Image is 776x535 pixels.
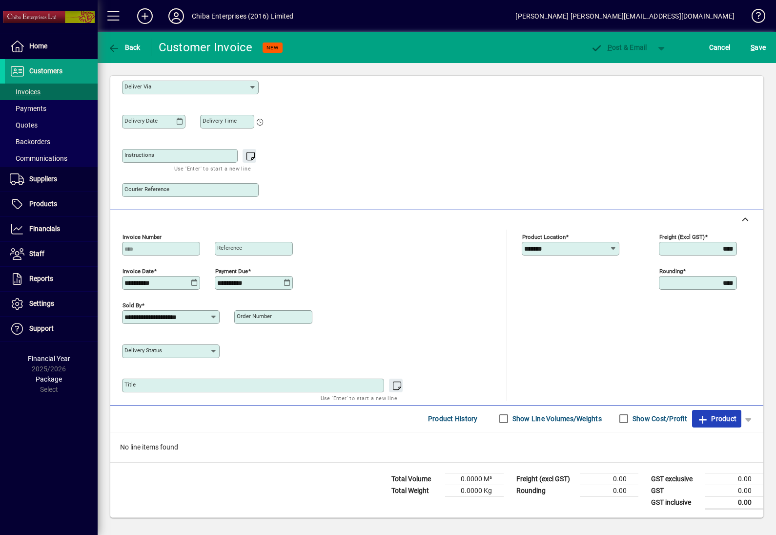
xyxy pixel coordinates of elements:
[124,186,169,193] mat-label: Courier Reference
[161,7,192,25] button: Profile
[445,485,504,496] td: 0.0000 Kg
[659,233,705,240] mat-label: Freight (excl GST)
[5,292,98,316] a: Settings
[10,121,38,129] span: Quotes
[10,138,50,146] span: Backorders
[110,432,763,462] div: No line items found
[580,485,638,496] td: 0.00
[387,473,445,485] td: Total Volume
[29,250,44,257] span: Staff
[709,40,731,55] span: Cancel
[10,88,41,96] span: Invoices
[5,117,98,133] a: Quotes
[5,167,98,192] a: Suppliers
[203,117,237,124] mat-label: Delivery time
[646,496,705,509] td: GST inclusive
[28,355,70,363] span: Financial Year
[123,233,162,240] mat-label: Invoice number
[29,67,62,75] span: Customers
[522,233,566,240] mat-label: Product location
[215,267,248,274] mat-label: Payment due
[124,83,151,90] mat-label: Deliver via
[511,473,580,485] td: Freight (excl GST)
[123,267,154,274] mat-label: Invoice date
[321,392,397,404] mat-hint: Use 'Enter' to start a new line
[124,117,158,124] mat-label: Delivery date
[159,40,253,55] div: Customer Invoice
[586,39,652,56] button: Post & Email
[105,39,143,56] button: Back
[5,150,98,167] a: Communications
[5,192,98,216] a: Products
[29,275,53,282] span: Reports
[692,410,741,428] button: Product
[5,34,98,59] a: Home
[36,375,62,383] span: Package
[5,133,98,150] a: Backorders
[5,217,98,241] a: Financials
[515,8,735,24] div: [PERSON_NAME] [PERSON_NAME][EMAIL_ADDRESS][DOMAIN_NAME]
[751,43,755,51] span: S
[511,485,580,496] td: Rounding
[646,473,705,485] td: GST exclusive
[29,42,47,50] span: Home
[5,267,98,291] a: Reports
[129,7,161,25] button: Add
[751,40,766,55] span: ave
[237,313,272,320] mat-label: Order number
[744,2,764,34] a: Knowledge Base
[646,485,705,496] td: GST
[29,225,60,233] span: Financials
[5,84,98,100] a: Invoices
[124,381,136,388] mat-label: Title
[108,43,141,51] span: Back
[10,105,46,112] span: Payments
[29,300,54,307] span: Settings
[748,39,768,56] button: Save
[5,317,98,341] a: Support
[659,267,683,274] mat-label: Rounding
[424,410,482,428] button: Product History
[98,39,151,56] app-page-header-button: Back
[705,473,763,485] td: 0.00
[124,347,162,354] mat-label: Delivery status
[387,485,445,496] td: Total Weight
[608,43,612,51] span: P
[580,473,638,485] td: 0.00
[697,411,736,427] span: Product
[217,244,242,251] mat-label: Reference
[124,151,154,158] mat-label: Instructions
[174,163,251,174] mat-hint: Use 'Enter' to start a new line
[192,8,294,24] div: Chiba Enterprises (2016) Limited
[591,43,647,51] span: ost & Email
[29,175,57,183] span: Suppliers
[705,485,763,496] td: 0.00
[5,100,98,117] a: Payments
[707,39,733,56] button: Cancel
[29,200,57,208] span: Products
[123,301,142,308] mat-label: Sold by
[705,496,763,509] td: 0.00
[631,414,687,424] label: Show Cost/Profit
[5,242,98,266] a: Staff
[29,324,54,332] span: Support
[428,411,478,427] span: Product History
[266,44,279,51] span: NEW
[445,473,504,485] td: 0.0000 M³
[10,154,67,162] span: Communications
[511,414,602,424] label: Show Line Volumes/Weights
